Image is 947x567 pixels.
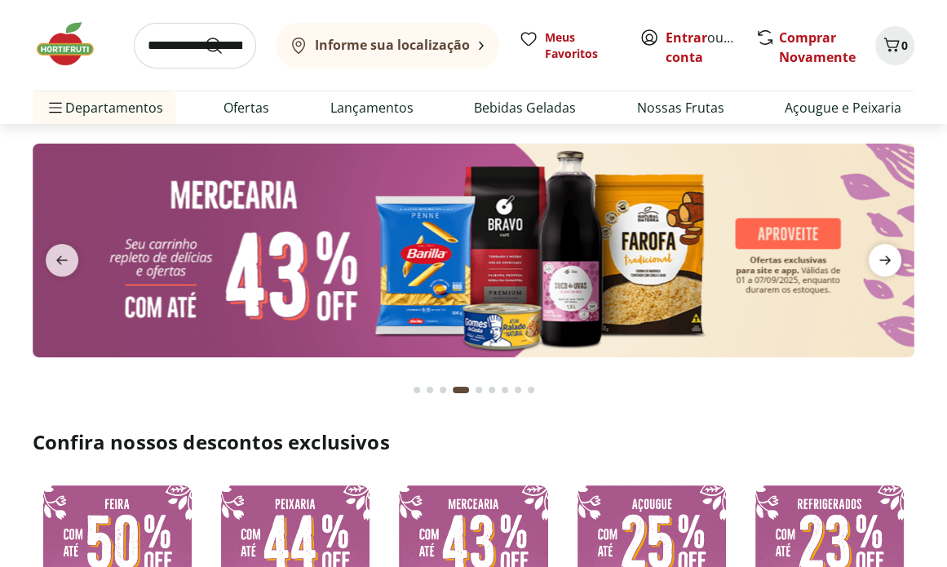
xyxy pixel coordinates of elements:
img: mercearia [33,144,914,357]
button: Current page from fs-carousel [449,370,472,410]
button: Carrinho [875,26,914,65]
button: Go to page 6 from fs-carousel [485,370,498,410]
b: Informe sua localização [315,36,470,54]
span: 0 [901,38,908,53]
button: next [856,244,914,277]
span: Meus Favoritos [545,29,620,62]
a: Entrar [666,29,707,47]
span: ou [666,28,738,67]
button: Go to page 5 from fs-carousel [472,370,485,410]
button: Go to page 7 from fs-carousel [498,370,511,410]
a: Lançamentos [330,98,414,117]
button: Menu [46,88,65,127]
a: Criar conta [666,29,755,66]
button: Informe sua localização [276,23,499,69]
span: Departamentos [46,88,163,127]
button: Submit Search [204,36,243,55]
button: Go to page 3 from fs-carousel [436,370,449,410]
button: Go to page 2 from fs-carousel [423,370,436,410]
h2: Confira nossos descontos exclusivos [33,429,914,455]
button: previous [33,244,91,277]
button: Go to page 9 from fs-carousel [524,370,538,410]
input: search [134,23,256,69]
a: Nossas Frutas [637,98,724,117]
img: Hortifruti [33,20,114,69]
button: Go to page 1 from fs-carousel [410,370,423,410]
a: Meus Favoritos [519,29,620,62]
button: Go to page 8 from fs-carousel [511,370,524,410]
a: Comprar Novamente [779,29,856,66]
a: Ofertas [223,98,269,117]
a: Bebidas Geladas [474,98,576,117]
a: Açougue e Peixaria [785,98,901,117]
